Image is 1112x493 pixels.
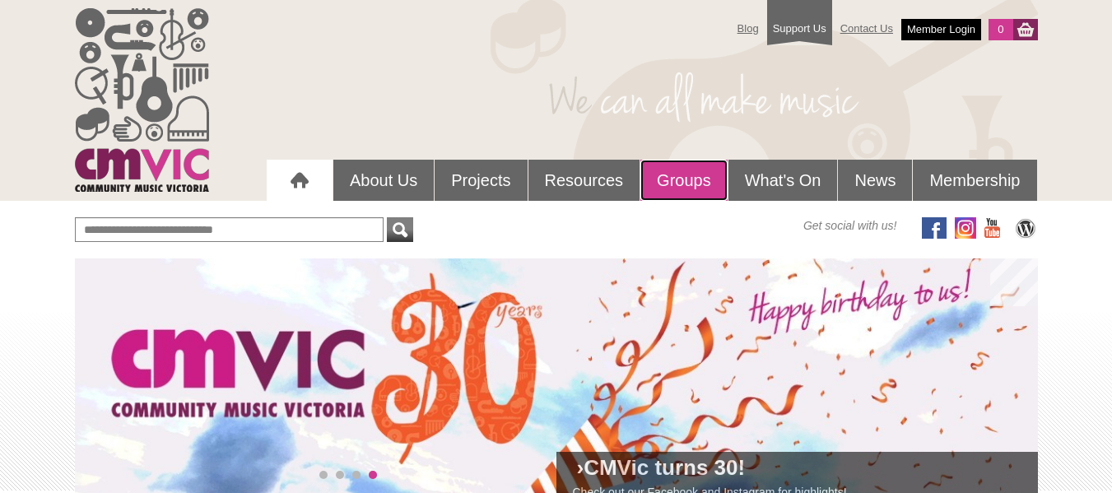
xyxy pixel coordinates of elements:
[955,217,976,239] img: icon-instagram.png
[729,14,767,43] a: Blog
[75,8,209,192] img: cmvic_logo.png
[901,19,981,40] a: Member Login
[584,455,745,480] a: CMVic turns 30!
[573,460,1021,484] h2: ›
[435,160,527,201] a: Projects
[838,160,912,201] a: News
[528,160,640,201] a: Resources
[1013,217,1038,239] img: CMVic Blog
[832,14,901,43] a: Contact Us
[640,160,728,201] a: Groups
[333,160,434,201] a: About Us
[803,217,897,234] span: Get social with us!
[913,160,1036,201] a: Membership
[728,160,838,201] a: What's On
[989,19,1012,40] a: 0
